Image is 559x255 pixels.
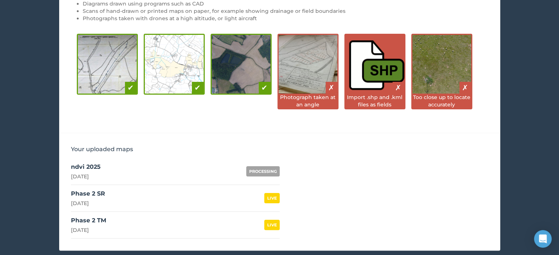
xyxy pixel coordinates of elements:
div: Too close up to locate accurately [412,94,471,108]
div: LIVE [264,220,280,230]
div: [DATE] [71,226,106,234]
div: ✗ [326,82,337,94]
img: Digital diagram is good [145,35,204,94]
div: [DATE] [71,173,101,180]
img: Shapefiles are bad [345,35,404,94]
img: Drone photography is good [212,35,270,94]
li: Photographs taken with drones at a high altitude, or light aircraft [83,15,488,22]
a: ndvi 2025[DATE]PROCESSING [71,158,280,185]
div: Phase 2 TM [71,216,106,225]
div: LIVE [264,193,280,203]
div: ✔ [192,82,204,94]
div: ✔ [259,82,270,94]
div: ✗ [459,82,471,94]
div: Phase 2 SR [71,189,105,198]
img: Hand-drawn diagram is good [78,35,137,94]
div: ✗ [393,82,404,94]
li: Scans of hand-drawn or printed maps on paper, for example showing drainage or field boundaries [83,7,488,15]
a: Phase 2 SR[DATE]LIVE [71,185,280,212]
div: Open Intercom Messenger [534,230,552,248]
div: [DATE] [71,200,105,207]
div: PROCESSING [246,166,280,176]
div: Photograph taken at an angle [279,94,337,108]
h3: Your uploaded maps [71,145,488,154]
a: Phase 2 TM[DATE]LIVE [71,212,280,238]
img: Close up images are bad [412,35,471,94]
img: Photos taken at an angle are bad [279,35,337,94]
div: ndvi 2025 [71,163,101,171]
div: Import .shp and .kml files as fields [345,94,404,108]
div: ✔ [125,82,137,94]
